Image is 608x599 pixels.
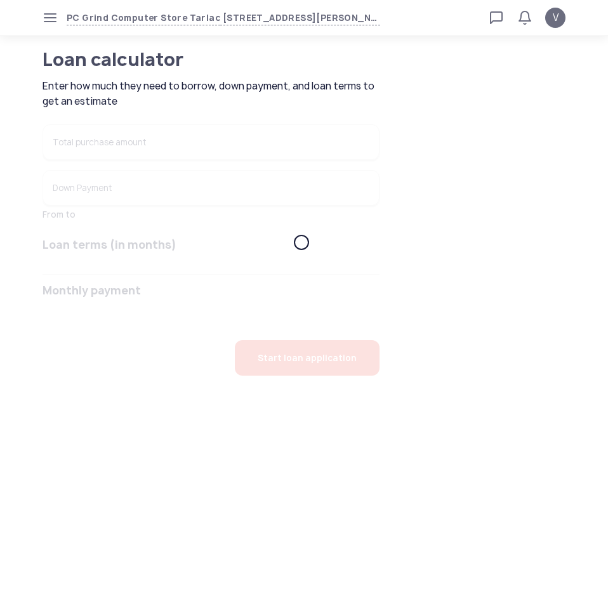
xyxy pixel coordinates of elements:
[43,79,383,109] span: Enter how much they need to borrow, down payment, and loan terms to get an estimate
[545,8,565,28] button: V
[67,11,220,25] span: PC Grind Computer Store Tarlac
[220,11,380,25] span: [STREET_ADDRESS][PERSON_NAME], [GEOGRAPHIC_DATA], [GEOGRAPHIC_DATA]
[553,10,558,25] span: V
[43,51,337,69] h1: Loan calculator
[67,11,380,25] button: PC Grind Computer Store Tarlac[STREET_ADDRESS][PERSON_NAME], [GEOGRAPHIC_DATA], [GEOGRAPHIC_DATA]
